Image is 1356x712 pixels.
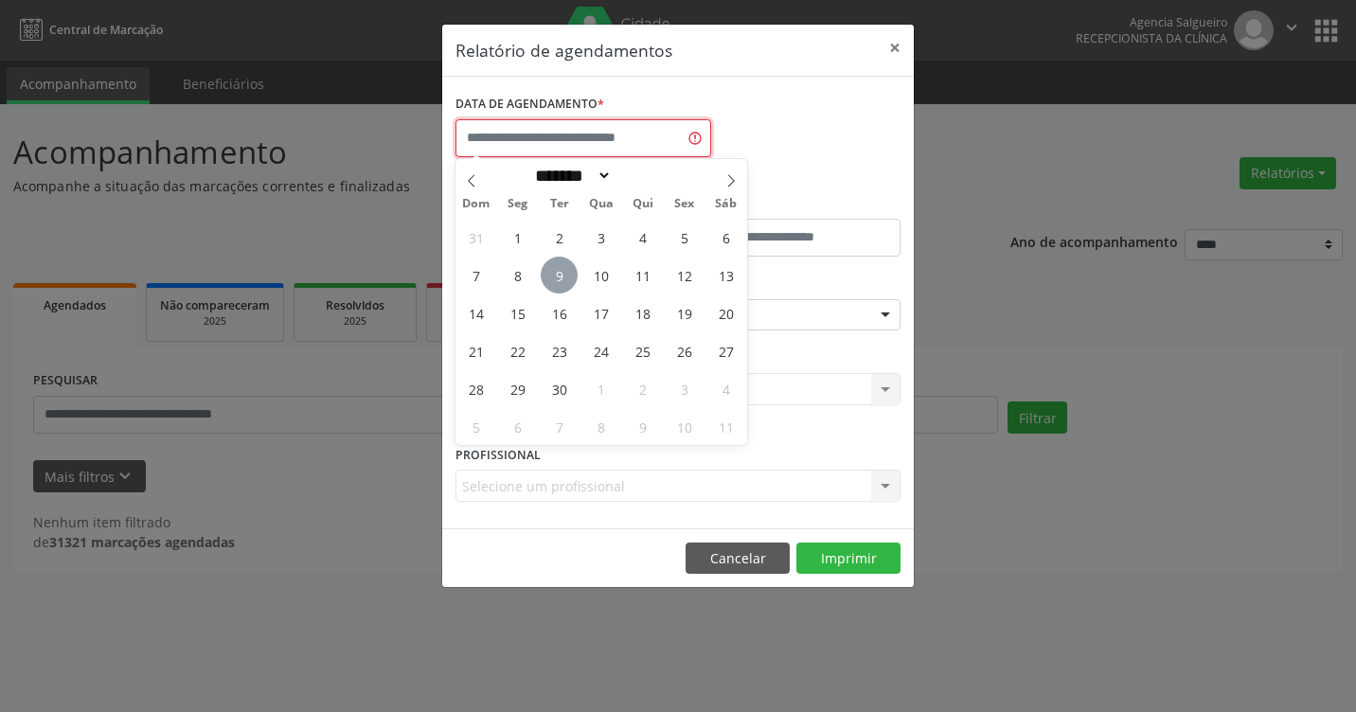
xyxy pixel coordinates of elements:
span: Setembro 27, 2025 [707,332,744,369]
span: Outubro 10, 2025 [666,408,703,445]
span: Setembro 20, 2025 [707,294,744,331]
button: Close [876,25,914,71]
span: Dom [455,198,497,210]
span: Outubro 1, 2025 [582,370,619,407]
input: Year [612,166,674,186]
span: Setembro 12, 2025 [666,257,703,294]
span: Setembro 25, 2025 [624,332,661,369]
span: Setembro 11, 2025 [624,257,661,294]
span: Sex [664,198,705,210]
span: Outubro 5, 2025 [457,408,494,445]
span: Ter [539,198,580,210]
span: Setembro 23, 2025 [541,332,578,369]
label: ATÉ [683,189,901,219]
span: Outubro 8, 2025 [582,408,619,445]
span: Outubro 2, 2025 [624,370,661,407]
span: Agosto 31, 2025 [457,219,494,256]
span: Setembro 19, 2025 [666,294,703,331]
span: Outubro 7, 2025 [541,408,578,445]
span: Setembro 21, 2025 [457,332,494,369]
span: Outubro 9, 2025 [624,408,661,445]
span: Setembro 5, 2025 [666,219,703,256]
span: Outubro 11, 2025 [707,408,744,445]
span: Qua [580,198,622,210]
label: PROFISSIONAL [455,440,541,470]
span: Setembro 1, 2025 [499,219,536,256]
span: Setembro 15, 2025 [499,294,536,331]
span: Setembro 24, 2025 [582,332,619,369]
span: Sáb [705,198,747,210]
span: Setembro 6, 2025 [707,219,744,256]
span: Setembro 9, 2025 [541,257,578,294]
span: Setembro 7, 2025 [457,257,494,294]
span: Setembro 14, 2025 [457,294,494,331]
span: Setembro 22, 2025 [499,332,536,369]
button: Imprimir [796,543,901,575]
span: Seg [497,198,539,210]
label: DATA DE AGENDAMENTO [455,90,604,119]
span: Setembro 3, 2025 [582,219,619,256]
span: Setembro 8, 2025 [499,257,536,294]
span: Setembro 28, 2025 [457,370,494,407]
span: Outubro 4, 2025 [707,370,744,407]
span: Outubro 6, 2025 [499,408,536,445]
span: Setembro 4, 2025 [624,219,661,256]
span: Outubro 3, 2025 [666,370,703,407]
select: Month [528,166,612,186]
span: Setembro 18, 2025 [624,294,661,331]
span: Setembro 2, 2025 [541,219,578,256]
button: Cancelar [686,543,790,575]
span: Setembro 13, 2025 [707,257,744,294]
span: Setembro 29, 2025 [499,370,536,407]
span: Setembro 17, 2025 [582,294,619,331]
span: Setembro 26, 2025 [666,332,703,369]
span: Setembro 30, 2025 [541,370,578,407]
span: Setembro 16, 2025 [541,294,578,331]
span: Qui [622,198,664,210]
h5: Relatório de agendamentos [455,38,672,62]
span: Setembro 10, 2025 [582,257,619,294]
